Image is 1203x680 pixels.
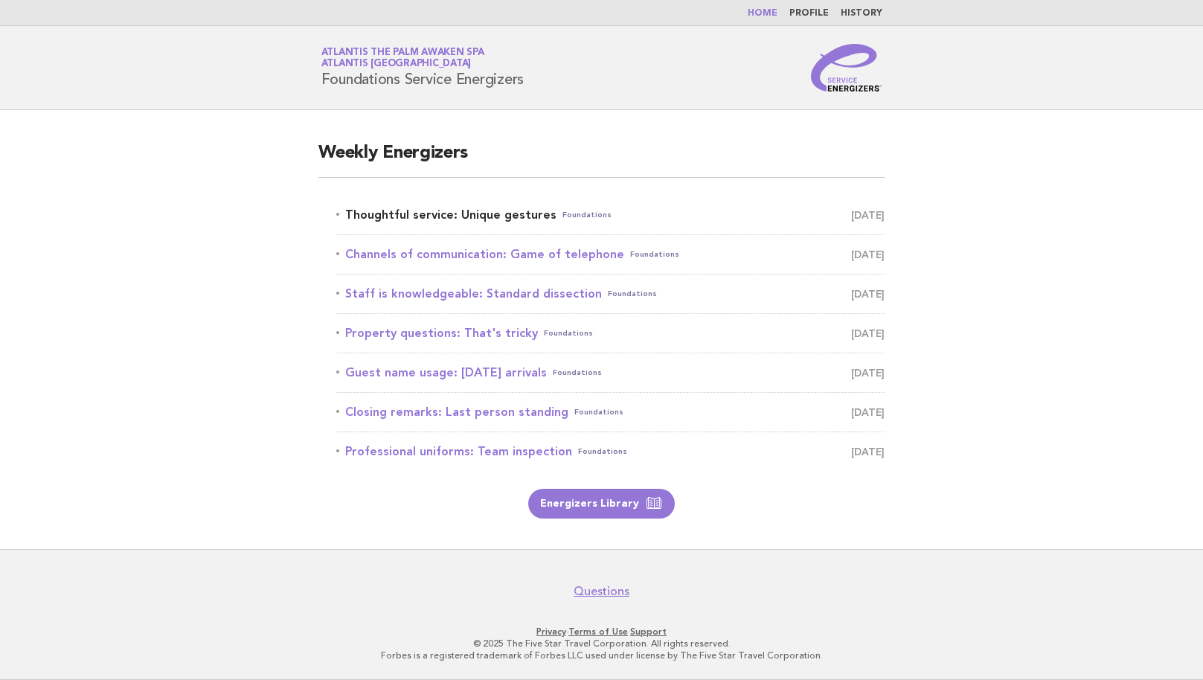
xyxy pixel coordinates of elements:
a: Support [630,626,667,637]
h2: Weekly Energizers [318,141,885,178]
a: Atlantis The Palm Awaken SpaAtlantis [GEOGRAPHIC_DATA] [321,48,484,68]
span: Atlantis [GEOGRAPHIC_DATA] [321,60,472,69]
a: Staff is knowledgeable: Standard dissectionFoundations [DATE] [336,283,885,304]
span: Foundations [574,402,623,423]
span: [DATE] [851,244,885,265]
a: Profile [789,9,829,18]
span: [DATE] [851,205,885,225]
h1: Foundations Service Energizers [321,48,524,87]
span: Foundations [578,441,627,462]
p: · · [147,626,1057,638]
a: Questions [574,584,629,599]
span: [DATE] [851,402,885,423]
a: Guest name usage: [DATE] arrivalsFoundations [DATE] [336,362,885,383]
a: Energizers Library [528,489,675,519]
p: Forbes is a registered trademark of Forbes LLC used under license by The Five Star Travel Corpora... [147,649,1057,661]
span: [DATE] [851,362,885,383]
a: Channels of communication: Game of telephoneFoundations [DATE] [336,244,885,265]
a: Home [748,9,777,18]
a: Privacy [536,626,566,637]
span: [DATE] [851,441,885,462]
p: © 2025 The Five Star Travel Corporation. All rights reserved. [147,638,1057,649]
span: [DATE] [851,323,885,344]
a: Professional uniforms: Team inspectionFoundations [DATE] [336,441,885,462]
a: Property questions: That's trickyFoundations [DATE] [336,323,885,344]
img: Service Energizers [811,44,882,92]
span: Foundations [562,205,612,225]
a: Closing remarks: Last person standingFoundations [DATE] [336,402,885,423]
span: Foundations [630,244,679,265]
span: Foundations [608,283,657,304]
span: Foundations [544,323,593,344]
a: History [841,9,882,18]
span: [DATE] [851,283,885,304]
a: Terms of Use [568,626,628,637]
span: Foundations [553,362,602,383]
a: Thoughtful service: Unique gesturesFoundations [DATE] [336,205,885,225]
